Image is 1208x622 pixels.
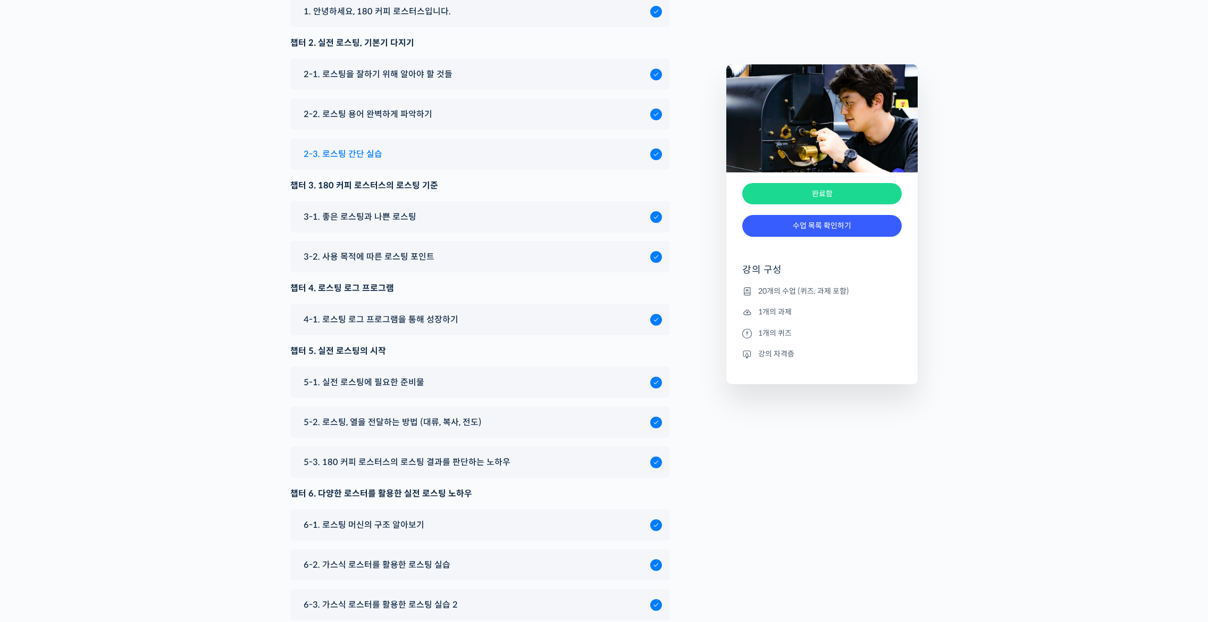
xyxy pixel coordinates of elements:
[290,281,670,295] div: 챕터 4. 로스팅 로그 프로그램
[304,250,434,264] span: 3-2. 사용 목적에 따른 로스팅 포인트
[742,285,902,297] li: 20개의 수업 (퀴즈, 과제 포함)
[298,312,662,327] a: 4-1. 로스팅 로그 프로그램을 통해 성장하기
[742,327,902,339] li: 1개의 퀴즈
[304,558,450,572] span: 6-2. 가스식 로스터를 활용한 로스팅 실습
[298,210,662,224] a: 3-1. 좋은 로스팅과 나쁜 로스팅
[3,337,70,364] a: 홈
[304,312,458,327] span: 4-1. 로스팅 로그 프로그램을 통해 성장하기
[304,415,482,429] span: 5-2. 로스팅, 열을 전달하는 방법 (대류, 복사, 전도)
[290,178,670,193] div: 챕터 3. 180 커피 로스터스의 로스팅 기준
[304,147,382,161] span: 2-3. 로스팅 간단 실습
[33,353,40,362] span: 홈
[742,347,902,360] li: 강의 자격증
[164,353,177,362] span: 설정
[298,558,662,572] a: 6-2. 가스식 로스터를 활용한 로스팅 실습
[97,354,110,362] span: 대화
[742,263,902,285] h4: 강의 구성
[304,455,510,469] span: 5-3. 180 커피 로스터스의 로스팅 결과를 판단하는 노하우
[290,344,670,358] div: 챕터 5. 실전 로스팅의 시작
[298,107,662,121] a: 2-2. 로스팅 용어 완벽하게 파악하기
[298,147,662,161] a: 2-3. 로스팅 간단 실습
[742,183,902,205] div: 완료함
[298,415,662,429] a: 5-2. 로스팅, 열을 전달하는 방법 (대류, 복사, 전도)
[298,518,662,532] a: 6-1. 로스팅 머신의 구조 알아보기
[290,36,670,50] div: 챕터 2. 실전 로스팅, 기본기 다지기
[298,67,662,81] a: 2-1. 로스팅을 잘하기 위해 알아야 할 것들
[304,518,424,532] span: 6-1. 로스팅 머신의 구조 알아보기
[298,598,662,612] a: 6-3. 가스식 로스터를 활용한 로스팅 실습 2
[304,107,432,121] span: 2-2. 로스팅 용어 완벽하게 파악하기
[290,486,670,501] div: 챕터 6. 다양한 로스터를 활용한 실전 로스팅 노하우
[304,375,424,389] span: 5-1. 실전 로스팅에 필요한 준비물
[304,4,451,19] span: 1. 안녕하세요, 180 커피 로스터스입니다.
[304,598,458,612] span: 6-3. 가스식 로스터를 활용한 로스팅 실습 2
[742,306,902,319] li: 1개의 과제
[298,375,662,389] a: 5-1. 실전 로스팅에 필요한 준비물
[298,455,662,469] a: 5-3. 180 커피 로스터스의 로스팅 결과를 판단하는 노하우
[298,250,662,264] a: 3-2. 사용 목적에 따른 로스팅 포인트
[304,210,416,224] span: 3-1. 좋은 로스팅과 나쁜 로스팅
[304,67,452,81] span: 2-1. 로스팅을 잘하기 위해 알아야 할 것들
[137,337,204,364] a: 설정
[298,4,662,19] a: 1. 안녕하세요, 180 커피 로스터스입니다.
[70,337,137,364] a: 대화
[742,215,902,237] a: 수업 목록 확인하기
